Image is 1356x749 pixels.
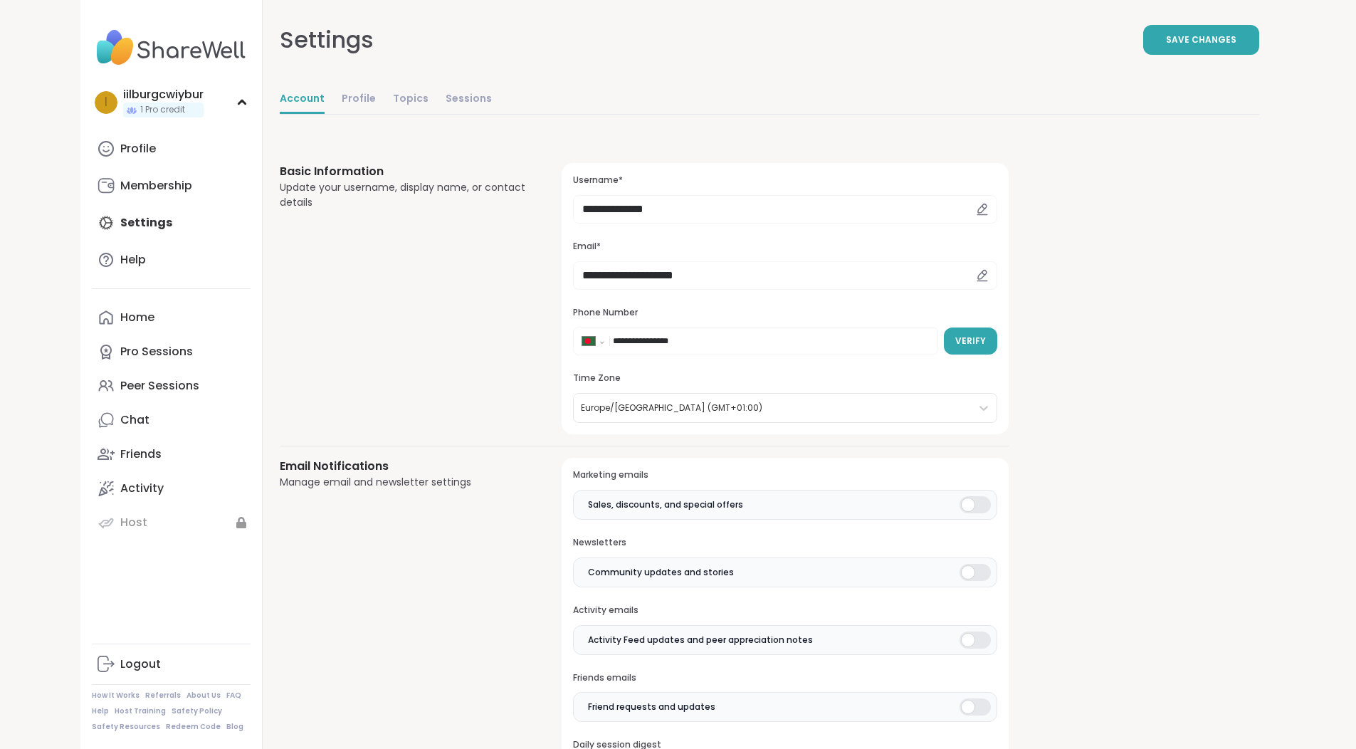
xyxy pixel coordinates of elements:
[588,498,743,511] span: Sales, discounts, and special offers
[120,656,161,672] div: Logout
[92,506,251,540] a: Host
[120,178,192,194] div: Membership
[92,706,109,716] a: Help
[1166,33,1236,46] span: Save Changes
[573,241,997,253] h3: Email*
[573,372,997,384] h3: Time Zone
[172,706,222,716] a: Safety Policy
[92,132,251,166] a: Profile
[280,23,374,57] div: Settings
[120,310,154,325] div: Home
[92,23,251,73] img: ShareWell Nav Logo
[280,458,528,475] h3: Email Notifications
[588,701,715,713] span: Friend requests and updates
[115,706,166,716] a: Host Training
[120,412,149,428] div: Chat
[140,104,185,116] span: 1 Pro credit
[226,722,243,732] a: Blog
[120,446,162,462] div: Friends
[1143,25,1259,55] button: Save Changes
[573,672,997,684] h3: Friends emails
[955,335,986,347] span: Verify
[573,537,997,549] h3: Newsletters
[92,335,251,369] a: Pro Sessions
[92,243,251,277] a: Help
[446,85,492,114] a: Sessions
[92,691,140,701] a: How It Works
[120,481,164,496] div: Activity
[393,85,429,114] a: Topics
[92,437,251,471] a: Friends
[280,163,528,180] h3: Basic Information
[92,403,251,437] a: Chat
[120,252,146,268] div: Help
[92,722,160,732] a: Safety Resources
[92,647,251,681] a: Logout
[145,691,181,701] a: Referrals
[120,344,193,360] div: Pro Sessions
[120,378,199,394] div: Peer Sessions
[573,469,997,481] h3: Marketing emails
[92,471,251,506] a: Activity
[123,87,204,103] div: iilburgcwiybur
[92,300,251,335] a: Home
[588,566,734,579] span: Community updates and stories
[120,141,156,157] div: Profile
[573,174,997,187] h3: Username*
[342,85,376,114] a: Profile
[573,604,997,617] h3: Activity emails
[226,691,241,701] a: FAQ
[120,515,147,530] div: Host
[105,93,107,112] span: i
[166,722,221,732] a: Redeem Code
[92,169,251,203] a: Membership
[280,180,528,210] div: Update your username, display name, or contact details
[280,85,325,114] a: Account
[944,328,997,355] button: Verify
[280,475,528,490] div: Manage email and newsletter settings
[186,691,221,701] a: About Us
[92,369,251,403] a: Peer Sessions
[573,307,997,319] h3: Phone Number
[588,634,813,646] span: Activity Feed updates and peer appreciation notes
